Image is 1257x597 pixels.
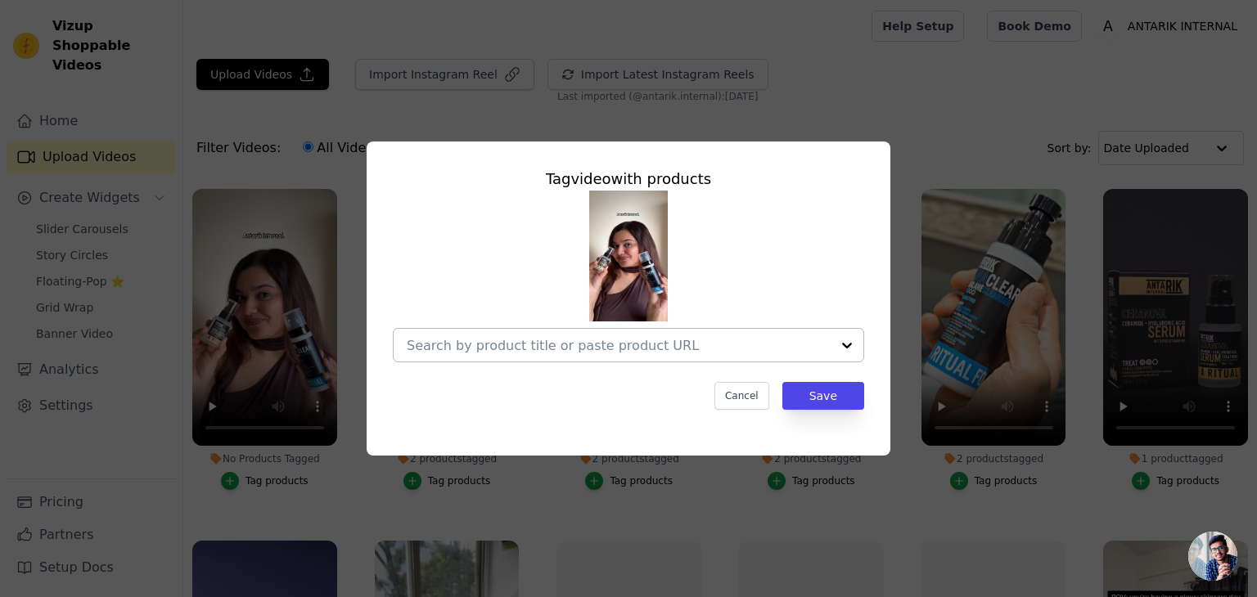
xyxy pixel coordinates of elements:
input: Search by product title or paste product URL [407,338,831,353]
button: Save [782,382,864,410]
button: Cancel [714,382,769,410]
div: Open chat [1188,532,1237,581]
img: reel-preview-bet2rm-tv.myshopify.com-3730746639410567203_43649794123.jpeg [589,191,668,321]
div: Tag video with products [393,168,864,191]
